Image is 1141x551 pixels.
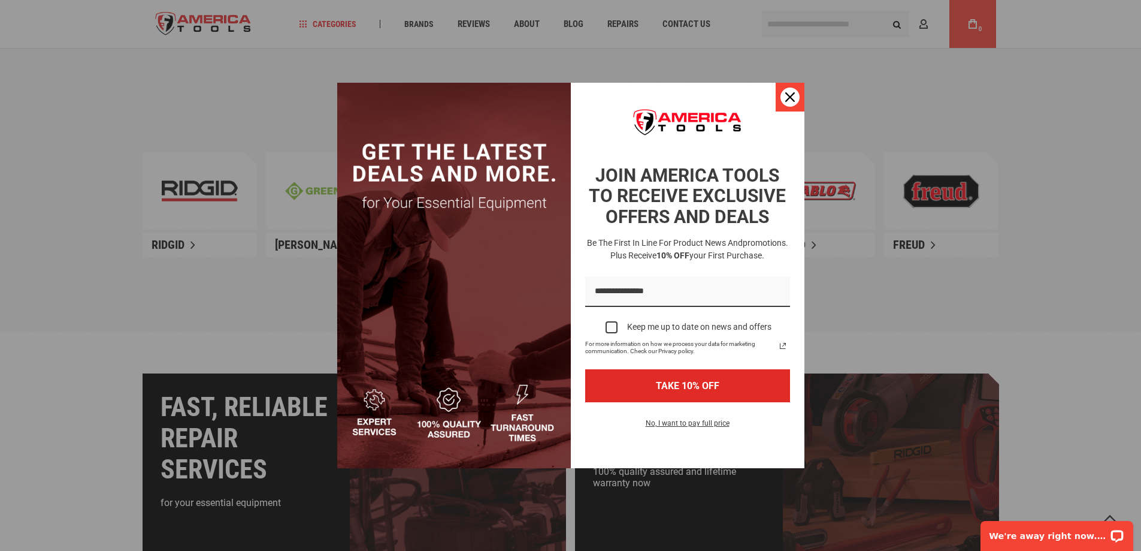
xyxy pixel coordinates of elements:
a: Read our Privacy Policy [776,339,790,353]
button: No, I want to pay full price [636,417,739,437]
svg: close icon [785,92,795,102]
button: Close [776,83,804,112]
iframe: LiveChat chat widget [973,513,1141,551]
div: Keep me up to date on news and offers [627,322,771,332]
h3: Be the first in line for product news and [583,237,792,262]
input: Email field [585,276,790,307]
svg: link icon [776,339,790,353]
strong: 10% OFF [656,251,689,260]
button: TAKE 10% OFF [585,369,790,402]
strong: JOIN AMERICA TOOLS TO RECEIVE EXCLUSIVE OFFERS AND DEALS [589,165,786,227]
span: For more information on how we process your data for marketing communication. Check our Privacy p... [585,341,776,355]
